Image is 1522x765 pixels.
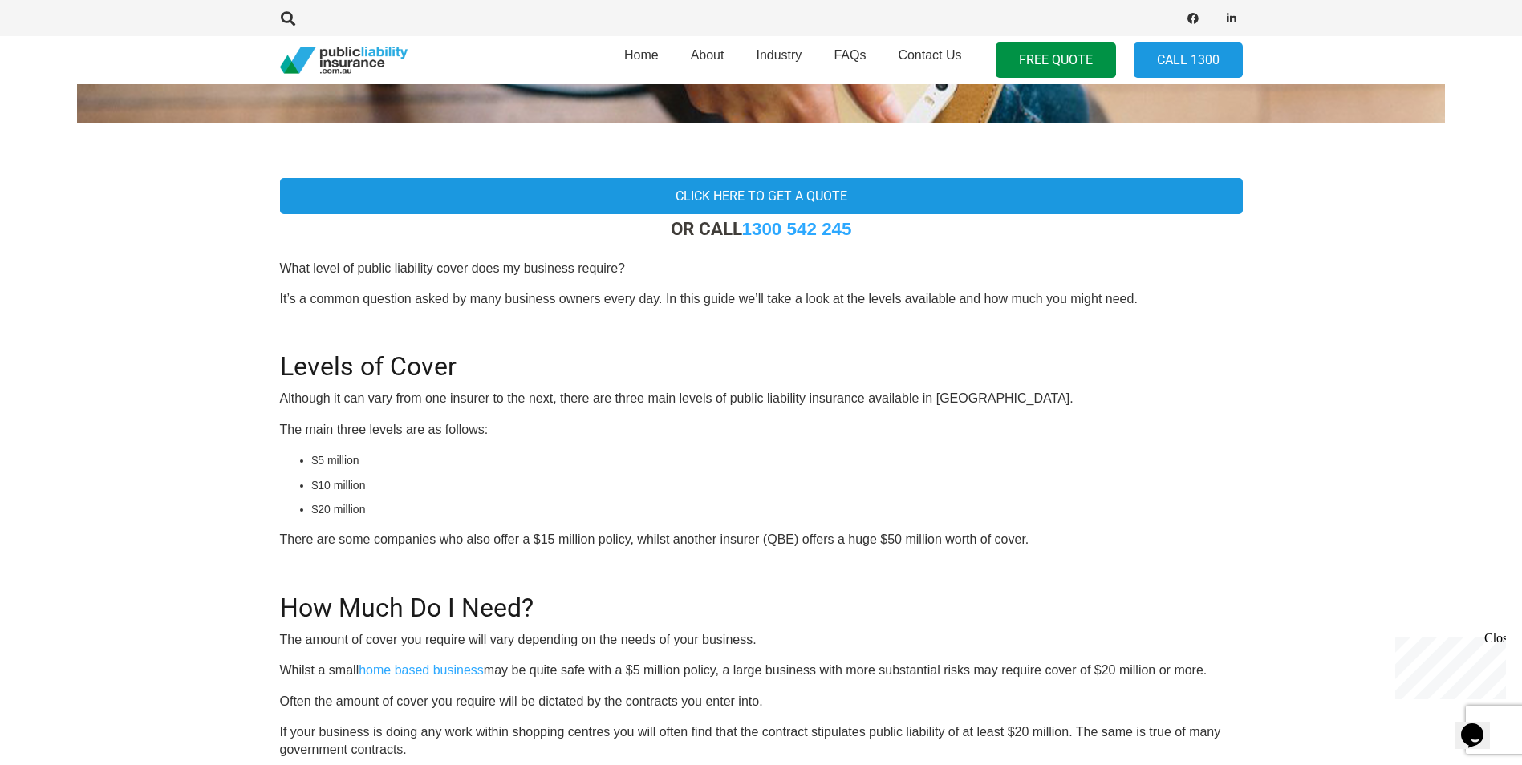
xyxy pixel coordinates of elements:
[898,48,961,62] span: Contact Us
[882,31,977,89] a: Contact Us
[280,290,1243,308] p: It’s a common question asked by many business owners every day. In this guide we’ll take a look a...
[280,662,1243,679] p: Whilst a small may be quite safe with a $5 million policy, a large business with more substantial...
[280,260,1243,277] p: What level of public liability cover does my business require?
[996,42,1116,79] a: FREE QUOTE
[740,31,818,89] a: Industry
[280,47,408,75] a: pli_logotransparent
[273,11,305,26] a: Search
[1220,7,1243,30] a: LinkedIn
[359,663,484,677] a: home based business
[280,573,1243,623] h2: How Much Do I Need?
[608,31,675,89] a: Home
[691,48,724,62] span: About
[756,48,802,62] span: Industry
[280,631,1243,649] p: The amount of cover you require will vary depending on the needs of your business.
[312,451,1243,469] li: $5 million
[1134,42,1243,79] a: Call 1300
[742,219,852,239] a: 1300 542 245
[624,48,659,62] span: Home
[671,218,852,239] strong: OR CALL
[280,332,1243,382] h2: Levels of Cover
[312,476,1243,494] li: $10 million
[818,31,882,89] a: FAQs
[834,48,866,62] span: FAQs
[280,178,1243,214] a: Click here to get a quote
[675,31,741,89] a: About
[1455,701,1506,749] iframe: chat widget
[280,421,1243,439] p: The main three levels are as follows:
[280,390,1243,407] p: Although it can vary from one insurer to the next, there are three main levels of public liabilit...
[280,531,1243,548] p: There are some companies who also offer a $15 million policy, whilst another insurer (QBE) offers...
[1182,7,1204,30] a: Facebook
[1389,631,1506,699] iframe: chat widget
[280,723,1243,759] p: If your business is doing any work within shopping centres you will often find that the contract ...
[6,6,111,116] div: Chat live with an agent now!Close
[280,693,1243,710] p: Often the amount of cover you require will be dictated by the contracts you enter into.
[312,500,1243,518] li: $20 million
